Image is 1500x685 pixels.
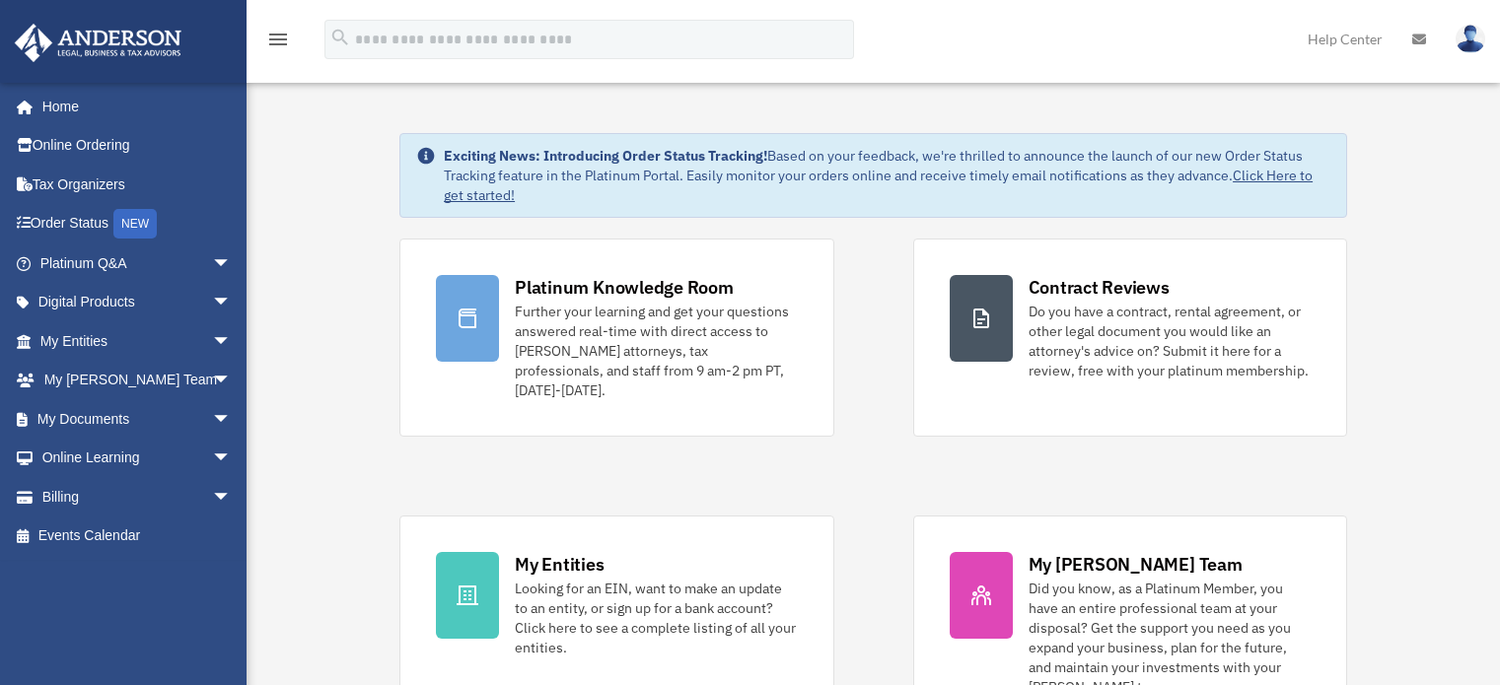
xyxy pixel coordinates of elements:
[14,243,261,283] a: Platinum Q&Aarrow_drop_down
[113,209,157,239] div: NEW
[444,146,1330,205] div: Based on your feedback, we're thrilled to announce the launch of our new Order Status Tracking fe...
[14,87,251,126] a: Home
[212,321,251,362] span: arrow_drop_down
[14,204,261,244] a: Order StatusNEW
[399,239,833,437] a: Platinum Knowledge Room Further your learning and get your questions answered real-time with dire...
[212,477,251,517] span: arrow_drop_down
[14,477,261,516] a: Billingarrow_drop_down
[266,34,290,51] a: menu
[14,126,261,166] a: Online Ordering
[444,147,767,165] strong: Exciting News: Introducing Order Status Tracking!
[212,283,251,323] span: arrow_drop_down
[1029,302,1311,380] div: Do you have a contract, rental agreement, or other legal document you would like an attorney's ad...
[14,361,261,400] a: My [PERSON_NAME] Teamarrow_drop_down
[212,243,251,284] span: arrow_drop_down
[14,516,261,556] a: Events Calendar
[266,28,290,51] i: menu
[212,439,251,479] span: arrow_drop_down
[14,283,261,322] a: Digital Productsarrow_drop_down
[1029,275,1170,300] div: Contract Reviews
[913,239,1347,437] a: Contract Reviews Do you have a contract, rental agreement, or other legal document you would like...
[1456,25,1485,53] img: User Pic
[212,399,251,440] span: arrow_drop_down
[444,167,1313,204] a: Click Here to get started!
[14,321,261,361] a: My Entitiesarrow_drop_down
[515,302,797,400] div: Further your learning and get your questions answered real-time with direct access to [PERSON_NAM...
[9,24,187,62] img: Anderson Advisors Platinum Portal
[515,579,797,657] div: Looking for an EIN, want to make an update to an entity, or sign up for a bank account? Click her...
[14,399,261,439] a: My Documentsarrow_drop_down
[212,361,251,401] span: arrow_drop_down
[14,165,261,204] a: Tax Organizers
[329,27,351,48] i: search
[14,439,261,478] a: Online Learningarrow_drop_down
[1029,552,1243,577] div: My [PERSON_NAME] Team
[515,275,734,300] div: Platinum Knowledge Room
[515,552,604,577] div: My Entities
